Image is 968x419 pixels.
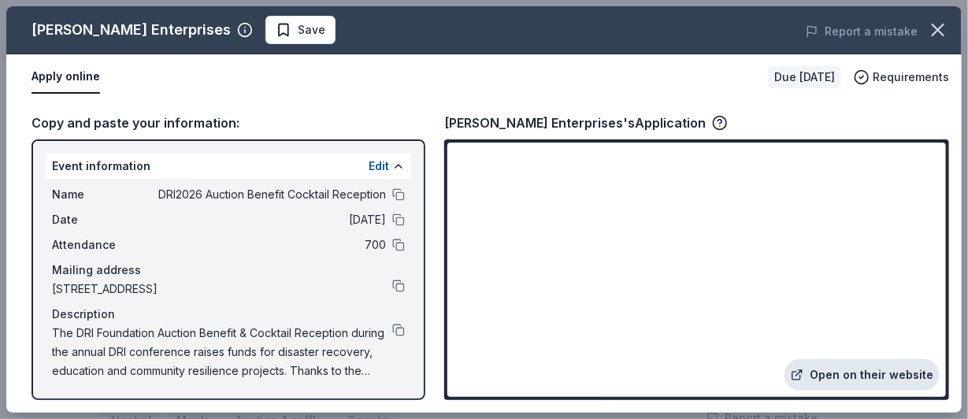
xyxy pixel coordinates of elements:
span: Requirements [873,68,949,87]
span: 700 [158,235,386,254]
span: Attendance [52,235,158,254]
div: Due [DATE] [768,66,841,88]
span: Date [52,210,158,229]
div: [PERSON_NAME] Enterprises [32,17,231,43]
button: Requirements [854,68,949,87]
span: [STREET_ADDRESS] [52,280,392,298]
button: Report a mistake [806,22,918,41]
div: [PERSON_NAME] Enterprises's Application [444,113,728,133]
button: Edit [369,157,389,176]
span: Name [52,185,158,204]
span: [DATE] [158,210,386,229]
a: Open on their website [784,359,940,391]
div: Description [52,305,405,324]
div: Event information [46,154,411,179]
span: DRI2026 Auction Benefit Cocktail Reception [158,185,386,204]
div: Mailing address [52,261,405,280]
span: Save [298,20,325,39]
span: The DRI Foundation Auction Benefit & Cocktail Reception during the annual DRI conference raises f... [52,324,392,380]
button: Save [265,16,336,44]
button: Apply online [32,61,100,94]
div: Copy and paste your information: [32,113,425,133]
